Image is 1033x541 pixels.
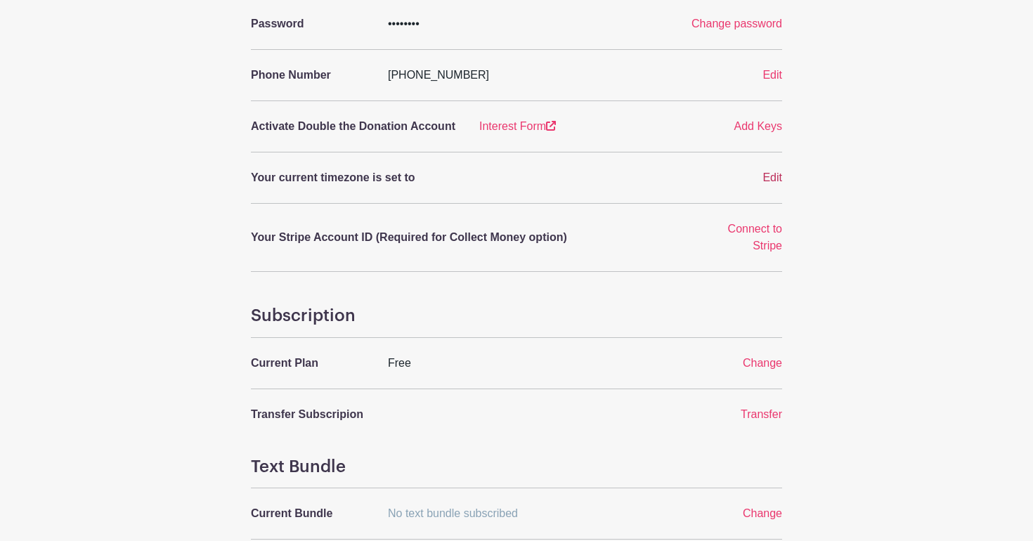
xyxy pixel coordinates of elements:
p: Your current timezone is set to [251,169,691,186]
a: Change [743,507,782,519]
a: Activate Double the Donation Account [242,118,471,135]
a: Transfer [741,408,782,420]
p: Activate Double the Donation Account [251,118,462,135]
a: Edit [762,69,782,81]
p: Current Plan [251,355,371,372]
a: Connect to Stripe [728,223,782,252]
div: [PHONE_NUMBER] [379,67,699,84]
p: Password [251,15,371,32]
p: Your Stripe Account ID (Required for Collect Money option) [251,229,691,246]
p: Phone Number [251,67,371,84]
h4: Subscription [251,306,782,326]
a: Add Keys [734,120,782,132]
a: Interest Form [479,120,556,132]
div: Free [379,355,699,372]
h4: Text Bundle [251,457,782,477]
span: No text bundle subscribed [388,507,518,519]
span: •••••••• [388,18,420,30]
p: Transfer Subscripion [251,406,371,423]
a: Edit [762,171,782,183]
p: Current Bundle [251,505,371,522]
a: Change [743,357,782,369]
a: Change password [691,18,782,30]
